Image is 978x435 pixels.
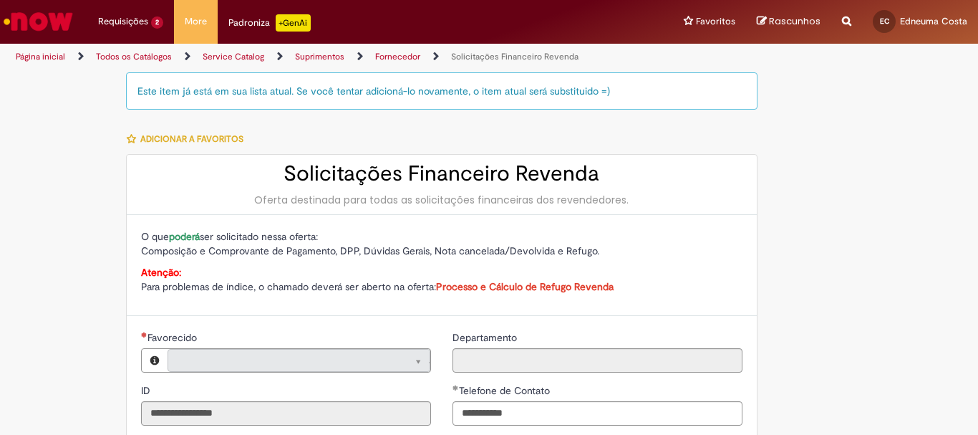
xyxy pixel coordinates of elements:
[126,124,251,154] button: Adicionar a Favoritos
[141,229,742,258] p: O que ser solicitado nessa oferta: Composição e Comprovante de Pagamento, DPP, Dúvidas Gerais, No...
[295,51,344,62] a: Suprimentos
[276,14,311,32] p: +GenAi
[1,7,75,36] img: ServiceNow
[452,348,742,373] input: Departamento
[203,51,264,62] a: Service Catalog
[141,401,431,426] input: ID
[228,14,311,32] div: Padroniza
[141,383,153,398] label: Somente leitura - ID
[141,265,742,294] p: Para problemas de índice, o chamado deverá ser aberto na oferta:
[757,15,820,29] a: Rascunhos
[769,14,820,28] span: Rascunhos
[169,230,200,243] strong: poderá
[126,72,757,110] div: Este item já está em sua lista atual. Se você tentar adicioná-lo novamente, o item atual será sub...
[147,331,200,344] span: Necessários - Favorecido
[452,385,459,391] span: Obrigatório Preenchido
[168,349,430,372] a: Limpar campo Favorecido
[141,332,147,338] span: Necessários
[98,14,148,29] span: Requisições
[375,51,420,62] a: Fornecedor
[900,15,967,27] span: Edneuma Costa
[436,280,614,293] a: Processo e Cálculo de Refugo Revenda
[185,14,207,29] span: More
[141,330,200,345] label: Somente leitura - Necessários - Favorecido
[141,266,181,279] strong: Atenção:
[459,384,553,397] span: Telefone de Contato
[696,14,735,29] span: Favoritos
[452,331,520,344] span: Somente leitura - Departamento
[880,16,889,26] span: EC
[141,193,742,207] div: Oferta destinada para todas as solicitações financeiras dos revendedores.
[96,51,172,62] a: Todos os Catálogos
[140,133,243,145] span: Adicionar a Favoritos
[141,384,153,397] span: Somente leitura - ID
[141,162,742,186] h2: Solicitações Financeiro Revenda
[142,349,168,372] button: Favorecido, Visualizar este registro
[452,401,742,426] input: Telefone de Contato
[452,330,520,345] label: Somente leitura - Departamento
[16,51,65,62] a: Página inicial
[11,44,641,70] ul: Trilhas de página
[451,51,578,62] a: Solicitações Financeiro Revenda
[151,16,163,29] span: 2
